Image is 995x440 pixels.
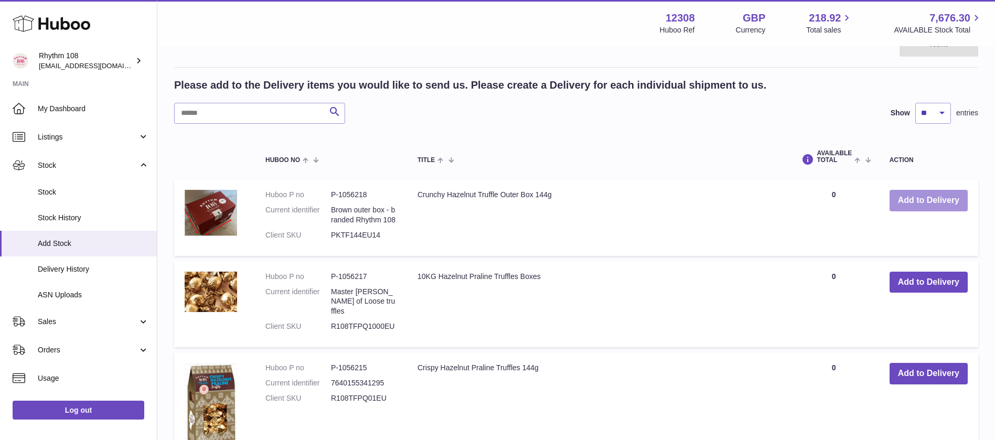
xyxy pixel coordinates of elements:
[894,25,982,35] span: AVAILABLE Stock Total
[38,373,149,383] span: Usage
[806,11,853,35] a: 218.92 Total sales
[418,157,435,164] span: Title
[809,11,841,25] span: 218.92
[929,11,970,25] span: 7,676.30
[743,11,765,25] strong: GBP
[38,290,149,300] span: ASN Uploads
[788,179,879,256] td: 0
[806,25,853,35] span: Total sales
[331,287,397,317] dd: Master [PERSON_NAME] of Loose truffles
[38,317,138,327] span: Sales
[890,363,968,384] button: Add to Delivery
[265,378,331,388] dt: Current identifier
[331,272,397,282] dd: P-1056217
[890,272,968,293] button: Add to Delivery
[39,61,154,70] span: [EMAIL_ADDRESS][DOMAIN_NAME]
[38,345,138,355] span: Orders
[736,25,766,35] div: Currency
[407,179,788,256] td: Crunchy Hazelnut Truffle Outer Box 144g
[331,363,397,373] dd: P-1056215
[38,264,149,274] span: Delivery History
[956,108,978,118] span: entries
[817,150,852,164] span: AVAILABLE Total
[265,393,331,403] dt: Client SKU
[265,205,331,225] dt: Current identifier
[13,401,144,420] a: Log out
[890,190,968,211] button: Add to Delivery
[265,287,331,317] dt: Current identifier
[174,78,766,92] h2: Please add to the Delivery items you would like to send us. Please create a Delivery for each ind...
[265,321,331,331] dt: Client SKU
[38,132,138,142] span: Listings
[660,25,695,35] div: Huboo Ref
[265,190,331,200] dt: Huboo P no
[331,321,397,331] dd: R108TFPQ1000EU
[265,272,331,282] dt: Huboo P no
[890,157,968,164] div: Action
[788,261,879,347] td: 0
[331,393,397,403] dd: R108TFPQ01EU
[38,160,138,170] span: Stock
[265,230,331,240] dt: Client SKU
[38,104,149,114] span: My Dashboard
[666,11,695,25] strong: 12308
[894,11,982,35] a: 7,676.30 AVAILABLE Stock Total
[13,53,28,69] img: orders@rhythm108.com
[331,378,397,388] dd: 7640155341295
[407,261,788,347] td: 10KG Hazelnut Praline Truffles Boxes
[38,213,149,223] span: Stock History
[38,187,149,197] span: Stock
[185,190,237,236] img: Crunchy Hazelnut Truffle Outer Box 144g
[331,205,397,225] dd: Brown outer box - branded Rhythm 108
[38,239,149,249] span: Add Stock
[265,363,331,373] dt: Huboo P no
[891,108,910,118] label: Show
[185,272,237,312] img: 10KG Hazelnut Praline Truffles Boxes
[331,230,397,240] dd: PKTF144EU14
[39,51,133,71] div: Rhythm 108
[265,157,300,164] span: Huboo no
[331,190,397,200] dd: P-1056218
